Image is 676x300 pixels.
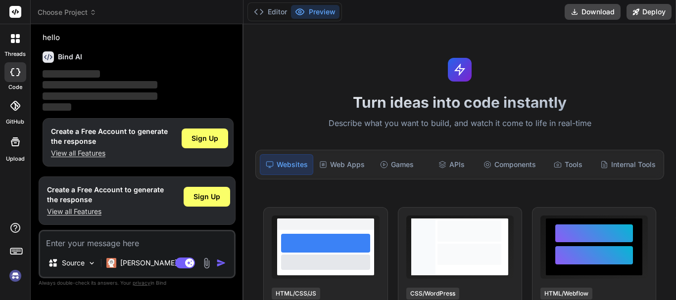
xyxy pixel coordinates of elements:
[315,154,369,175] div: Web Apps
[201,257,212,269] img: attachment
[249,117,670,130] p: Describe what you want to build, and watch it come to life in real-time
[43,70,100,78] span: ‌
[192,133,218,143] span: Sign Up
[43,92,157,100] span: ‌
[406,288,459,300] div: CSS/WordPress
[540,288,592,300] div: HTML/Webflow
[120,258,194,268] p: [PERSON_NAME] 4 S..
[38,7,97,17] span: Choose Project
[250,5,291,19] button: Editor
[6,155,25,163] label: Upload
[43,103,71,111] span: ‌
[62,258,85,268] p: Source
[133,280,150,286] span: privacy
[47,207,164,216] p: View all Features
[51,148,168,158] p: View all Features
[58,52,82,62] h6: Bind AI
[596,154,660,175] div: Internal Tools
[8,83,22,91] label: code
[480,154,540,175] div: Components
[216,258,226,268] img: icon
[51,127,168,146] h1: Create a Free Account to generate the response
[542,154,594,175] div: Tools
[371,154,423,175] div: Games
[272,288,320,300] div: HTML/CSS/JS
[627,4,672,20] button: Deploy
[39,278,236,288] p: Always double-check its answers. Your in Bind
[4,50,26,58] label: threads
[260,154,313,175] div: Websites
[47,185,164,205] h1: Create a Free Account to generate the response
[193,192,220,202] span: Sign Up
[88,259,96,267] img: Pick Models
[7,267,24,284] img: signin
[425,154,478,175] div: APIs
[291,5,339,19] button: Preview
[249,93,670,111] h1: Turn ideas into code instantly
[106,258,116,268] img: Claude 4 Sonnet
[43,81,157,88] span: ‌
[43,32,234,43] p: hello
[565,4,621,20] button: Download
[6,118,24,126] label: GitHub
